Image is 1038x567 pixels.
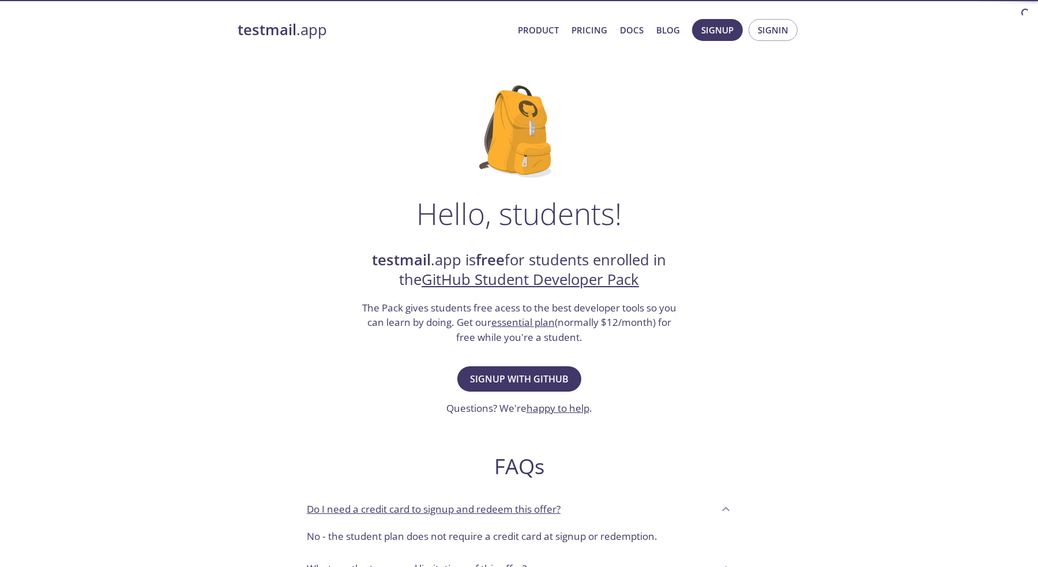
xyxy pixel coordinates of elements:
a: Pricing [571,22,607,37]
p: No - the student plan does not require a credit card at signup or redemption. [307,529,731,544]
a: essential plan [491,316,555,329]
div: Do I need a credit card to signup and redeem this offer? [298,524,740,553]
div: Do I need a credit card to signup and redeem this offer? [298,493,740,524]
span: Signup [701,22,734,37]
strong: testmail [238,20,296,40]
a: testmail.app [238,20,509,40]
h2: .app is for students enrolled in the [360,250,678,290]
span: Signup with GitHub [470,371,569,387]
h1: Hello, students! [416,196,622,231]
h3: The Pack gives students free acess to the best developer tools so you can learn by doing. Get our... [360,301,678,345]
a: GitHub Student Developer Pack [422,269,639,290]
p: Do I need a credit card to signup and redeem this offer? [307,502,561,517]
a: Blog [656,22,680,37]
button: Signin [749,19,798,41]
a: Docs [620,22,644,37]
button: Signup with GitHub [457,366,581,392]
strong: testmail [372,250,431,270]
a: happy to help [526,401,589,415]
button: Signup [692,19,743,41]
img: github-student-backpack.png [479,85,559,178]
a: Product [518,22,559,37]
span: Signin [758,22,788,37]
h3: Questions? We're . [446,401,592,416]
h2: FAQs [298,453,740,479]
strong: free [476,250,505,270]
